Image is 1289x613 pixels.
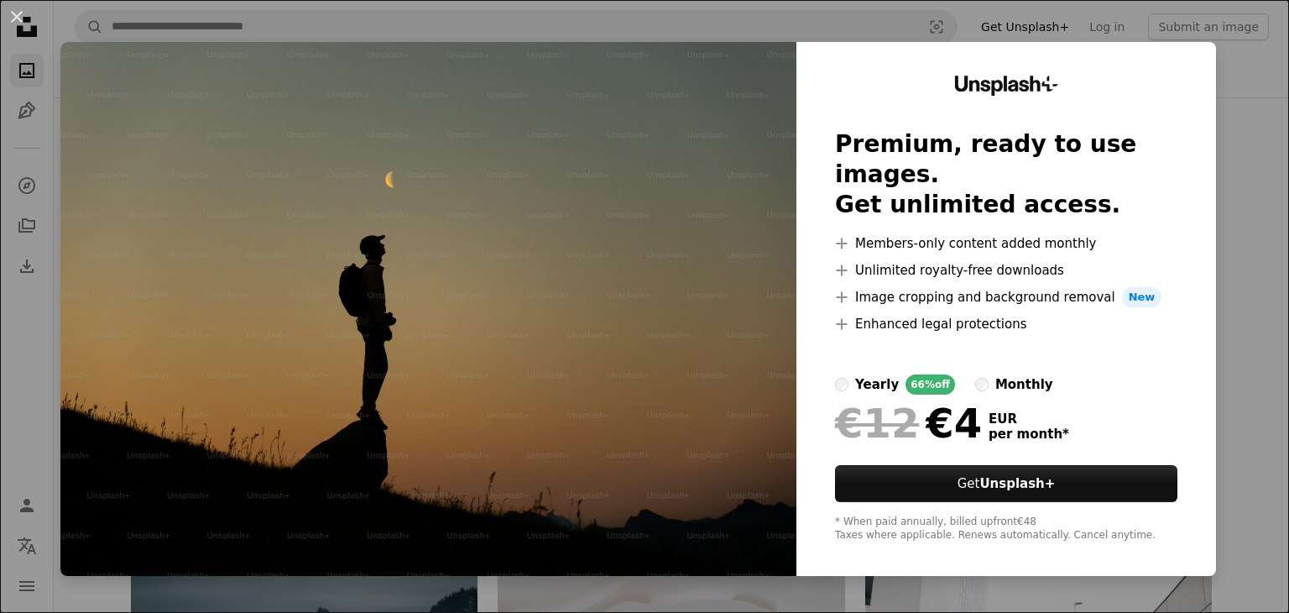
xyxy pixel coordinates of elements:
div: €4 [835,401,982,445]
span: €12 [835,401,919,445]
span: per month * [989,427,1069,442]
div: monthly [995,375,1053,395]
input: monthly [975,378,989,391]
div: 66% off [905,375,955,395]
div: * When paid annually, billed upfront €48 Taxes where applicable. Renews automatically. Cancel any... [835,516,1177,542]
button: GetUnsplash+ [835,465,1177,502]
li: Unlimited royalty-free downloads [835,260,1177,280]
h2: Premium, ready to use images. Get unlimited access. [835,129,1177,220]
input: yearly66%off [835,378,848,391]
li: Image cropping and background removal [835,287,1177,307]
span: EUR [989,411,1069,427]
div: yearly [855,375,899,395]
span: New [1122,287,1162,307]
li: Enhanced legal protections [835,314,1177,334]
li: Members-only content added monthly [835,233,1177,254]
strong: Unsplash+ [979,476,1055,491]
